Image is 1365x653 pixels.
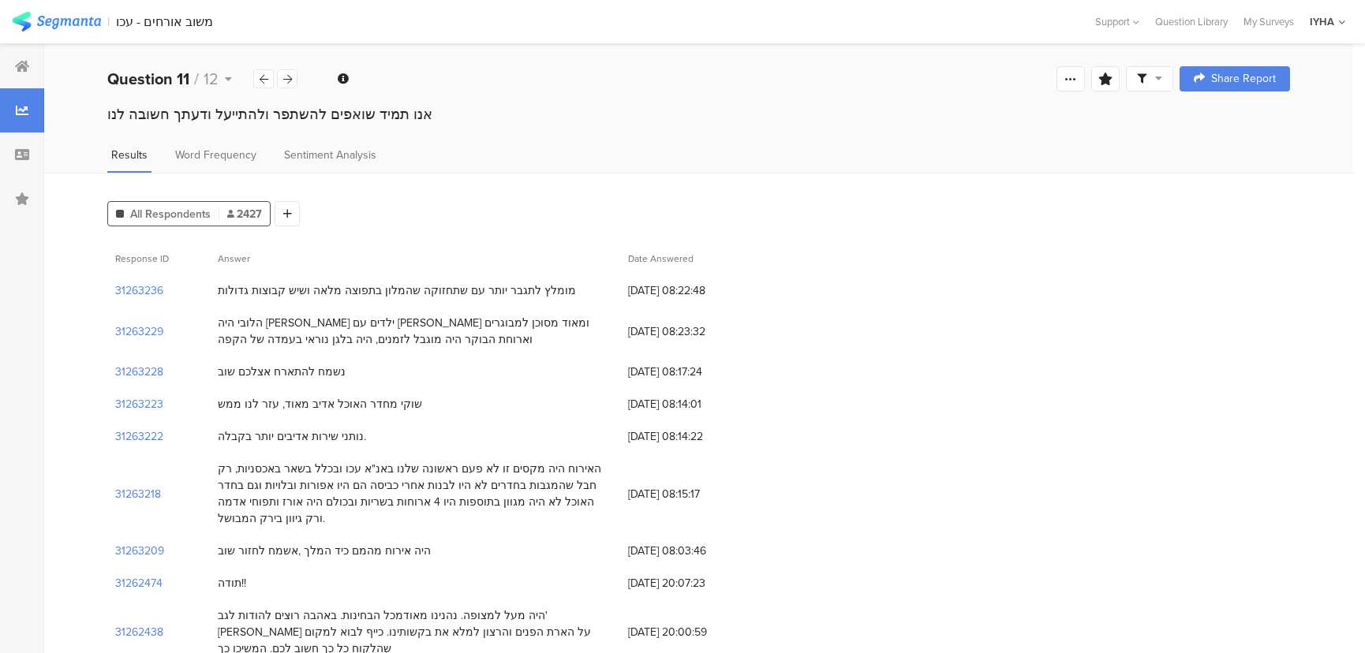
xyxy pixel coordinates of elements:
section: 31262474 [115,575,163,591]
div: אנו תמיד שואפים להשתפר ולהתייעל ודעתך חשובה לנו [107,104,1290,125]
div: | [107,13,110,31]
span: 12 [204,67,219,91]
span: [DATE] 08:23:32 [628,323,754,340]
span: Date Answered [628,252,694,266]
span: / [194,67,199,91]
span: Results [111,147,148,163]
div: IYHA [1310,14,1334,29]
span: [DATE] 08:15:17 [628,486,754,502]
span: [DATE] 08:14:01 [628,396,754,412]
a: Question Library [1147,14,1236,29]
span: All Respondents [130,206,211,222]
span: 2427 [227,206,262,222]
section: 31263228 [115,364,163,380]
section: 31263209 [115,543,164,559]
section: 31263223 [115,396,163,412]
div: נותני שירות אדיבים יותר בקבלה. [218,428,366,445]
div: תודה!! [218,575,246,591]
section: 31263222 [115,428,163,445]
a: My Surveys [1236,14,1302,29]
section: 31262438 [115,624,163,640]
section: 31263236 [115,282,163,299]
img: segmanta logo [12,12,101,32]
section: 31263218 [115,486,161,502]
div: נשמח להתארח אצלכם שוב [218,364,346,380]
b: Question 11 [107,67,189,91]
span: Answer [218,252,250,266]
div: שוקי מחדר האוכל אדיב מאוד, עזר לנו ממש [218,396,422,412]
div: Support [1095,9,1139,34]
div: היה אירוח מהמם כיד המלך ,אשמח לחזור שוב [218,543,431,559]
span: [DATE] 08:17:24 [628,364,754,380]
span: Response ID [115,252,169,266]
section: 31263229 [115,323,163,340]
span: [DATE] 20:07:23 [628,575,754,591]
span: [DATE] 20:00:59 [628,624,754,640]
span: Share Report [1211,73,1276,84]
div: משוב אורחים - עכו [116,14,213,29]
div: האירוח היה מקסים זו לא פעם ראשונה שלנו באנ"א עכו ובכלל בשאר באכסניות, רק חבל שהמגבות בחדרים לא הי... [218,461,612,527]
span: [DATE] 08:03:46 [628,543,754,559]
div: מומלץ לתגבר יותר עם שתחזוקה שהמלון בתפוצה מלאה ושיש קבוצות גדולות [218,282,576,299]
span: [DATE] 08:22:48 [628,282,754,299]
span: [DATE] 08:14:22 [628,428,754,445]
span: Sentiment Analysis [284,147,376,163]
span: Word Frequency [175,147,256,163]
div: הלובי היה [PERSON_NAME] ילדים עם [PERSON_NAME] ומאוד מסוכן למבוגרים וארוחת הבוקר היה מוגבל לזמנים... [218,315,612,348]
